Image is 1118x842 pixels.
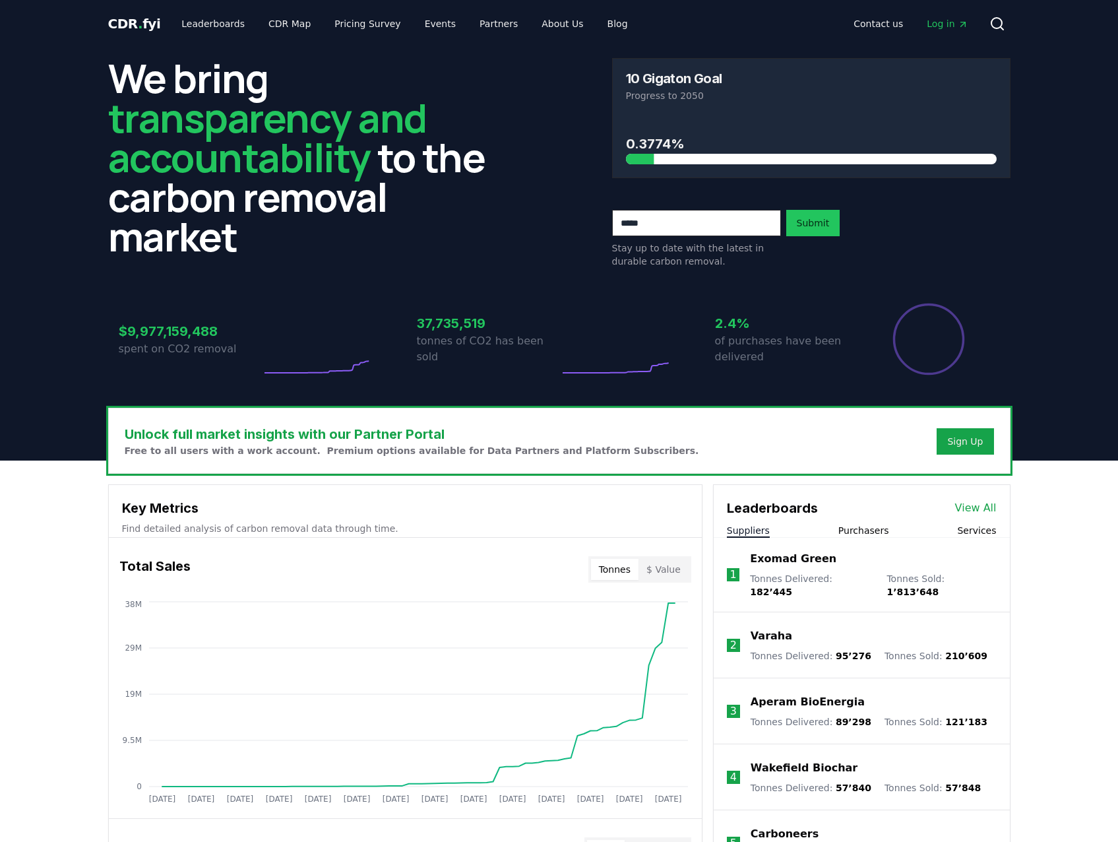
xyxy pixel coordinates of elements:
[786,210,840,236] button: Submit
[838,524,889,537] button: Purchasers
[612,242,781,268] p: Stay up to date with the latest in durable carbon removal.
[108,16,161,32] span: CDR fyi
[343,794,370,804] tspan: [DATE]
[324,12,411,36] a: Pricing Survey
[125,424,699,444] h3: Unlock full market insights with our Partner Portal
[531,12,594,36] a: About Us
[654,794,681,804] tspan: [DATE]
[751,628,792,644] a: Varaha
[421,794,448,804] tspan: [DATE]
[460,794,487,804] tspan: [DATE]
[885,715,987,729] p: Tonnes Sold :
[916,12,978,36] a: Log in
[730,769,737,785] p: 4
[947,435,983,448] a: Sign Up
[122,522,689,535] p: Find detailed analysis of carbon removal data through time.
[727,498,818,518] h3: Leaderboards
[886,587,939,597] span: 1’813’648
[715,313,857,333] h3: 2.4%
[171,12,638,36] nav: Main
[945,717,987,727] span: 121’183
[836,783,871,793] span: 57’840
[945,783,981,793] span: 57’848
[750,587,792,597] span: 182’445
[886,572,996,599] p: Tonnes Sold :
[730,703,737,719] p: 3
[751,694,865,710] a: Aperam BioEnergia
[538,794,565,804] tspan: [DATE]
[836,717,871,727] span: 89’298
[626,72,722,85] h3: 10 Gigaton Goal
[750,572,873,599] p: Tonnes Delivered :
[108,90,427,184] span: transparency and accountability
[927,17,968,30] span: Log in
[226,794,253,804] tspan: [DATE]
[304,794,331,804] tspan: [DATE]
[730,637,737,653] p: 2
[382,794,409,804] tspan: [DATE]
[265,794,292,804] tspan: [DATE]
[638,559,689,580] button: $ Value
[119,321,261,341] h3: $9,977,159,488
[122,498,689,518] h3: Key Metrics
[125,690,142,699] tspan: 19M
[626,134,997,154] h3: 0.3774%
[414,12,466,36] a: Events
[615,794,642,804] tspan: [DATE]
[187,794,214,804] tspan: [DATE]
[727,524,770,537] button: Suppliers
[119,341,261,357] p: spent on CO2 removal
[836,651,871,661] span: 95’276
[751,715,871,729] p: Tonnes Delivered :
[125,643,142,653] tspan: 29M
[119,556,191,583] h3: Total Sales
[945,651,987,661] span: 210’609
[957,524,996,537] button: Services
[137,782,142,791] tspan: 0
[885,649,987,663] p: Tonnes Sold :
[751,760,857,776] a: Wakefield Biochar
[715,333,857,365] p: of purchases have been delivered
[138,16,142,32] span: .
[148,794,175,804] tspan: [DATE]
[499,794,526,804] tspan: [DATE]
[171,12,255,36] a: Leaderboards
[122,736,141,745] tspan: 9.5M
[751,649,871,663] p: Tonnes Delivered :
[576,794,604,804] tspan: [DATE]
[125,600,142,609] tspan: 38M
[469,12,528,36] a: Partners
[843,12,978,36] nav: Main
[258,12,321,36] a: CDR Map
[108,58,507,256] h2: We bring to the carbon removal market
[843,12,914,36] a: Contact us
[937,428,993,455] button: Sign Up
[597,12,638,36] a: Blog
[730,567,736,583] p: 1
[751,826,819,842] a: Carboneers
[417,313,559,333] h3: 37,735,519
[955,500,997,516] a: View All
[108,15,161,33] a: CDR.fyi
[626,89,997,102] p: Progress to 2050
[892,302,966,376] div: Percentage of sales delivered
[125,444,699,457] p: Free to all users with a work account. Premium options available for Data Partners and Platform S...
[751,781,871,794] p: Tonnes Delivered :
[591,559,638,580] button: Tonnes
[885,781,981,794] p: Tonnes Sold :
[750,551,836,567] a: Exomad Green
[417,333,559,365] p: tonnes of CO2 has been sold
